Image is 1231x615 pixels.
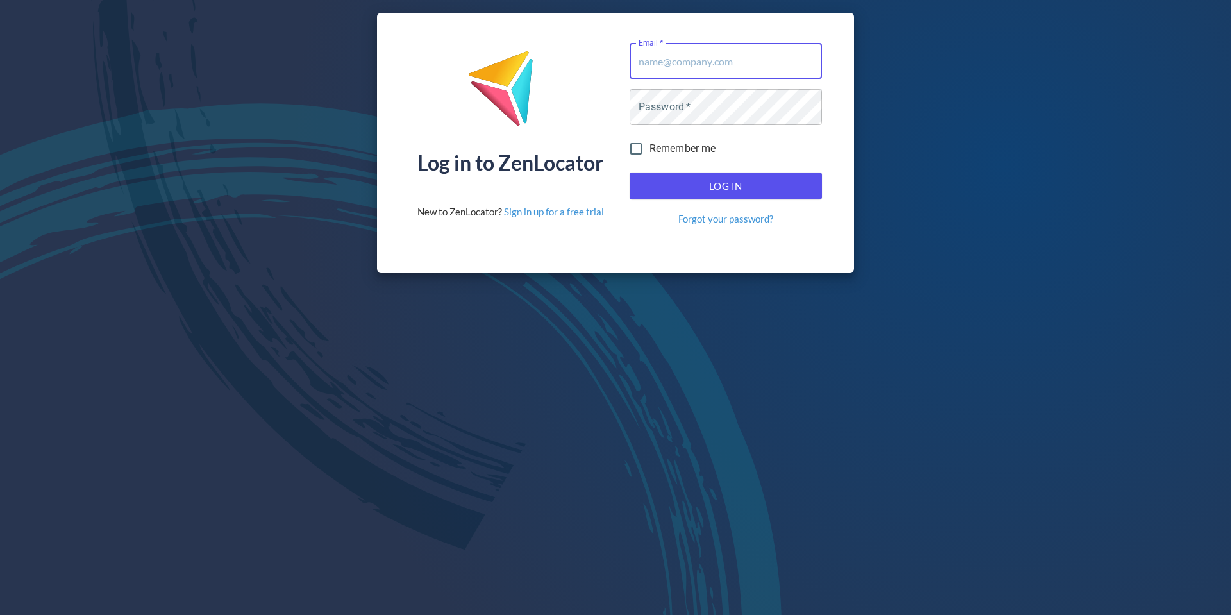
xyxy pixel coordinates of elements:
div: New to ZenLocator? [417,205,604,219]
input: name@company.com [630,43,822,79]
img: ZenLocator [467,50,553,137]
a: Sign in up for a free trial [504,206,604,217]
div: Log in to ZenLocator [417,153,603,173]
button: Log In [630,173,822,199]
a: Forgot your password? [678,212,773,226]
span: Log In [644,178,808,194]
span: Remember me [649,141,716,156]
